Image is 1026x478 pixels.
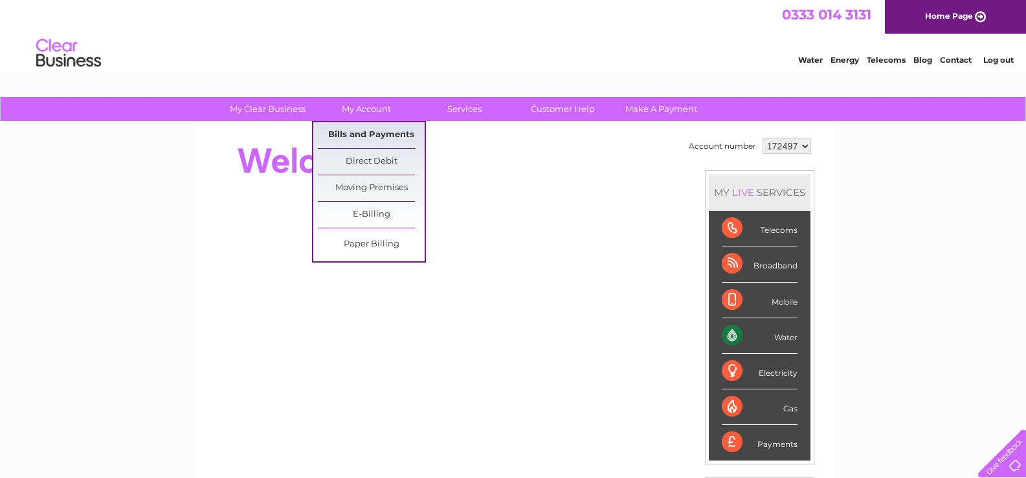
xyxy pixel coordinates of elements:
img: logo.png [36,34,102,73]
a: Energy [831,55,859,65]
div: MY SERVICES [709,174,810,211]
a: Telecoms [867,55,906,65]
a: Log out [983,55,1014,65]
a: Bills and Payments [318,122,425,148]
div: Gas [722,389,797,425]
a: 0333 014 3131 [782,6,871,23]
a: My Clear Business [214,97,321,121]
div: LIVE [730,186,757,199]
div: Mobile [722,283,797,318]
a: Paper Billing [318,232,425,257]
td: Account number [686,135,759,157]
a: Moving Premises [318,175,425,201]
a: My Account [313,97,419,121]
a: Customer Help [509,97,616,121]
a: Blog [913,55,932,65]
div: Telecoms [722,211,797,246]
a: Make A Payment [608,97,715,121]
a: Direct Debit [318,149,425,175]
a: Water [798,55,823,65]
div: Broadband [722,246,797,282]
div: Clear Business is a trading name of Verastar Limited (registered in [GEOGRAPHIC_DATA] No. 3667643... [208,7,820,63]
div: Electricity [722,354,797,389]
a: E-Billing [318,202,425,228]
div: Payments [722,425,797,460]
a: Contact [940,55,972,65]
div: Water [722,318,797,354]
a: Services [411,97,518,121]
